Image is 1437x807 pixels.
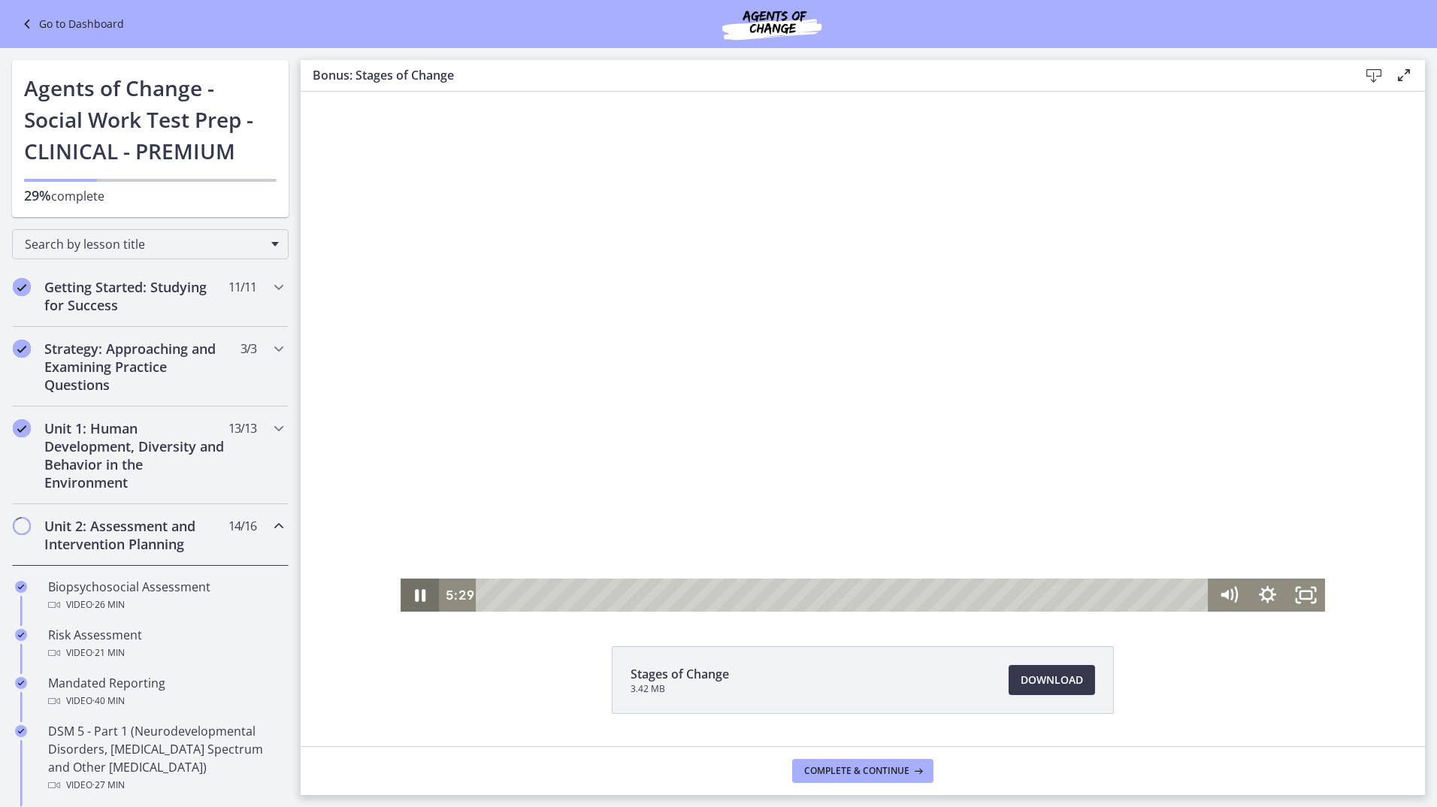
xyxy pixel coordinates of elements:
span: 3 / 3 [241,340,256,358]
a: Download [1009,665,1095,695]
div: Search by lesson title [12,229,289,259]
span: Stages of Change [631,665,729,683]
span: · 21 min [92,644,125,662]
iframe: Video Lesson [301,92,1425,612]
h1: Agents of Change - Social Work Test Prep - CLINICAL - PREMIUM [24,72,277,167]
h2: Strategy: Approaching and Examining Practice Questions [44,340,228,394]
span: Search by lesson title [25,236,264,252]
span: · 40 min [92,692,125,710]
p: complete [24,186,277,205]
span: · 27 min [92,776,125,794]
h2: Unit 1: Human Development, Diversity and Behavior in the Environment [44,419,228,491]
span: 29% [24,186,51,204]
span: Download [1021,671,1083,689]
button: Show settings menu [948,487,986,520]
button: Complete & continue [792,759,933,783]
i: Completed [15,677,27,689]
span: Complete & continue [804,765,909,777]
i: Completed [13,419,31,437]
span: 3.42 MB [631,683,729,695]
div: Video [48,776,283,794]
button: Mute [909,487,947,520]
i: Completed [15,581,27,593]
div: Video [48,644,283,662]
div: DSM 5 - Part 1 (Neurodevelopmental Disorders, [MEDICAL_DATA] Spectrum and Other [MEDICAL_DATA]) [48,722,283,794]
div: Video [48,692,283,710]
span: 13 / 13 [228,419,256,437]
img: Agents of Change Social Work Test Prep [682,6,862,42]
i: Completed [13,278,31,296]
div: Mandated Reporting [48,674,283,710]
h2: Unit 2: Assessment and Intervention Planning [44,517,228,553]
span: 11 / 11 [228,278,256,296]
i: Completed [15,629,27,641]
i: Completed [15,725,27,737]
span: 14 / 16 [228,517,256,535]
span: · 26 min [92,596,125,614]
h3: Bonus: Stages of Change [313,66,1335,84]
button: Fullscreen [986,487,1024,520]
div: Biopsychosocial Assessment [48,578,283,614]
a: Go to Dashboard [18,15,124,33]
div: Video [48,596,283,614]
h2: Getting Started: Studying for Success [44,278,228,314]
i: Completed [13,340,31,358]
div: Risk Assessment [48,626,283,662]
